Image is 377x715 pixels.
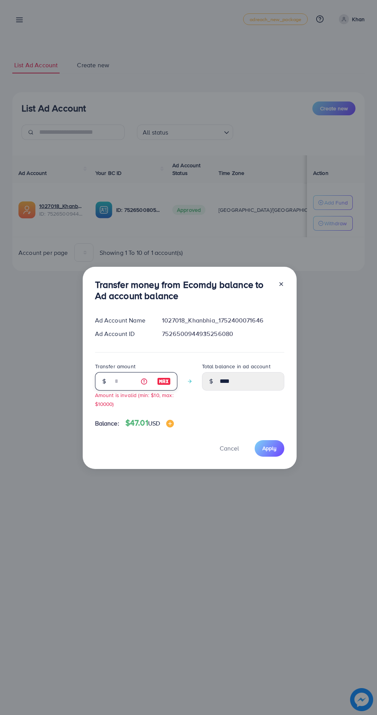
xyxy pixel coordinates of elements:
[95,391,173,407] small: Amount is invalid (min: $10, max: $10000)
[157,377,171,386] img: image
[166,420,174,427] img: image
[95,419,119,428] span: Balance:
[95,279,272,301] h3: Transfer money from Ecomdy balance to Ad account balance
[89,316,156,325] div: Ad Account Name
[210,440,249,457] button: Cancel
[148,419,160,427] span: USD
[95,362,135,370] label: Transfer amount
[220,444,239,452] span: Cancel
[255,440,284,457] button: Apply
[262,444,277,452] span: Apply
[125,418,174,428] h4: $47.01
[156,316,290,325] div: 1027018_Khanbhia_1752400071646
[89,329,156,338] div: Ad Account ID
[156,329,290,338] div: 7526500944935256080
[202,362,270,370] label: Total balance in ad account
